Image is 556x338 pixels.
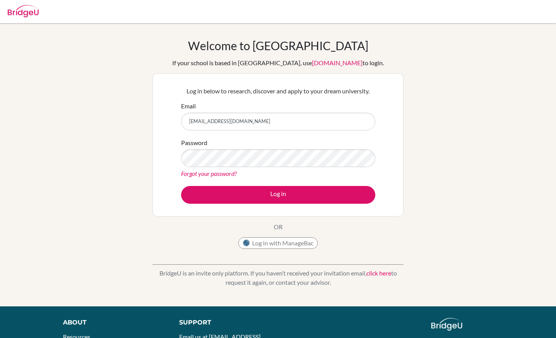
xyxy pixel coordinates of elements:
[274,222,283,232] p: OR
[181,138,207,147] label: Password
[431,318,463,331] img: logo_white@2x-f4f0deed5e89b7ecb1c2cc34c3e3d731f90f0f143d5ea2071677605dd97b5244.png
[181,86,375,96] p: Log in below to research, discover and apply to your dream university.
[312,59,363,66] a: [DOMAIN_NAME]
[181,186,375,204] button: Log in
[179,318,270,327] div: Support
[181,170,237,177] a: Forgot your password?
[238,237,318,249] button: Log in with ManageBac
[366,269,391,277] a: click here
[181,101,196,111] label: Email
[153,269,403,287] p: BridgeU is an invite only platform. If you haven’t received your invitation email, to request it ...
[8,5,39,17] img: Bridge-U
[63,318,162,327] div: About
[188,39,368,52] h1: Welcome to [GEOGRAPHIC_DATA]
[172,58,384,68] div: If your school is based in [GEOGRAPHIC_DATA], use to login.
